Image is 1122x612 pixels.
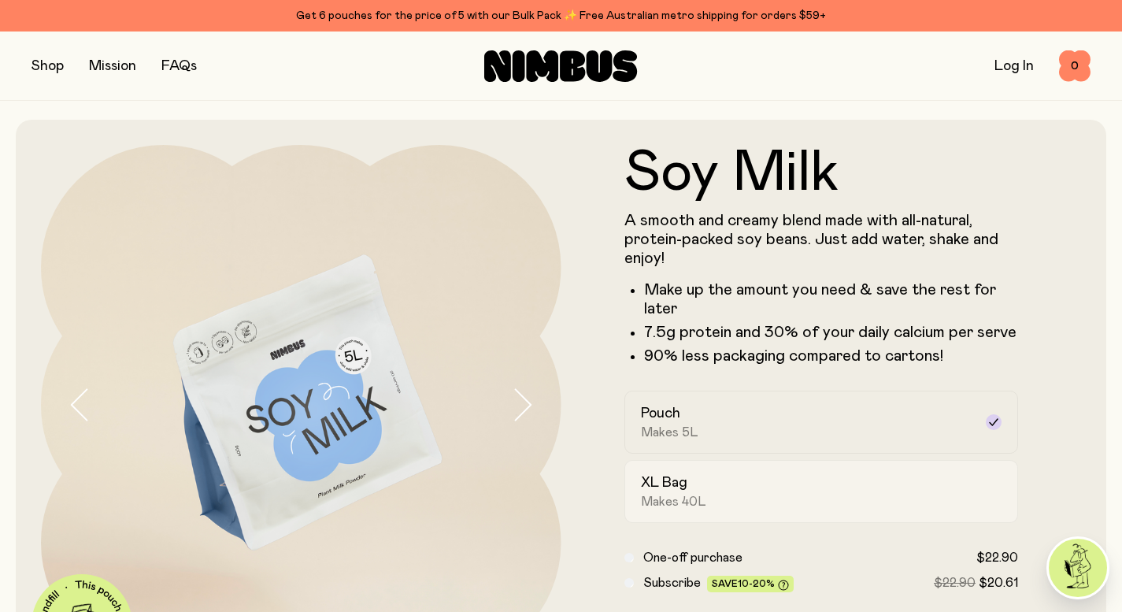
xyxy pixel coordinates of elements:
[643,577,701,589] span: Subscribe
[624,145,1019,202] h1: Soy Milk
[89,59,136,73] a: Mission
[712,579,789,591] span: Save
[1049,539,1107,597] img: agent
[979,577,1018,589] span: $20.61
[934,577,976,589] span: $22.90
[644,347,1019,365] p: 90% less packaging compared to cartons!
[641,425,698,440] span: Makes 5L
[976,551,1018,564] span: $22.90
[994,59,1034,73] a: Log In
[641,473,687,492] h2: XL Bag
[738,579,775,588] span: 10-20%
[641,494,706,510] span: Makes 40L
[1059,50,1091,82] button: 0
[624,211,1019,268] p: A smooth and creamy blend made with all-natural, protein-packed soy beans. Just add water, shake ...
[161,59,197,73] a: FAQs
[644,323,1019,342] li: 7.5g protein and 30% of your daily calcium per serve
[643,551,742,564] span: One-off purchase
[641,404,680,423] h2: Pouch
[31,6,1091,25] div: Get 6 pouches for the price of 5 with our Bulk Pack ✨ Free Australian metro shipping for orders $59+
[644,280,1019,318] li: Make up the amount you need & save the rest for later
